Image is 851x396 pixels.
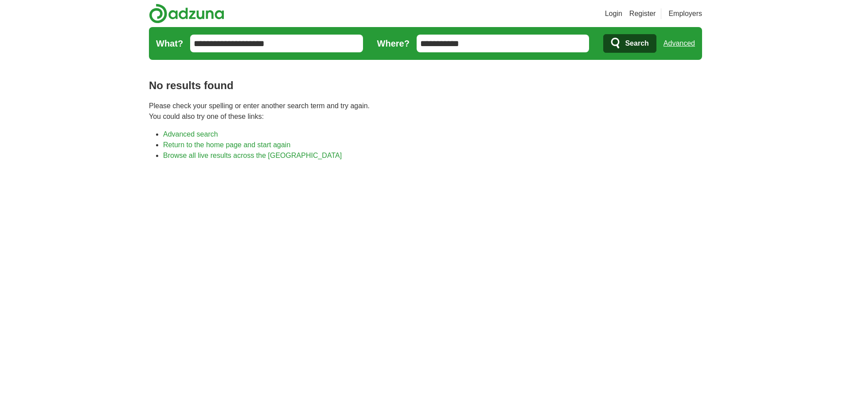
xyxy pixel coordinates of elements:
[163,130,218,138] a: Advanced search
[156,37,183,50] label: What?
[163,141,290,149] a: Return to the home page and start again
[625,35,648,52] span: Search
[377,37,410,50] label: Where?
[149,4,224,24] img: Adzuna logo
[149,78,702,94] h1: No results found
[605,8,622,19] a: Login
[629,8,656,19] a: Register
[603,34,656,53] button: Search
[163,152,342,159] a: Browse all live results across the [GEOGRAPHIC_DATA]
[149,101,702,122] p: Please check your spelling or enter another search term and try again. You could also try one of ...
[668,8,702,19] a: Employers
[664,35,695,52] a: Advanced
